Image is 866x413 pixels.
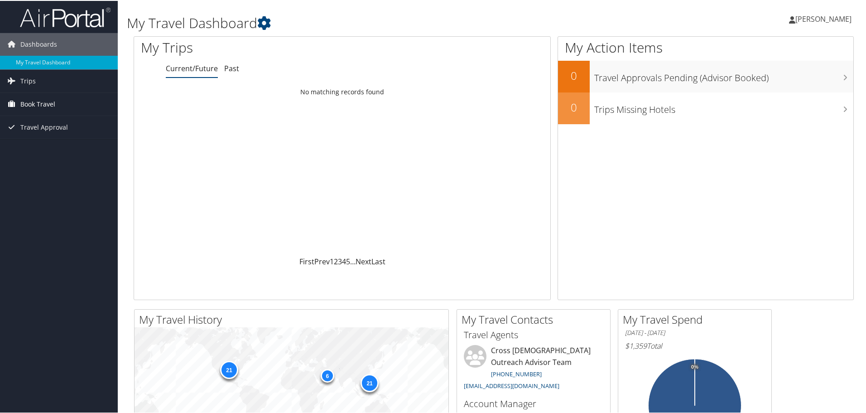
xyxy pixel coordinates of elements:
[623,311,771,326] h2: My Travel Spend
[558,99,590,114] h2: 0
[795,13,852,23] span: [PERSON_NAME]
[20,32,57,55] span: Dashboards
[220,360,238,378] div: 21
[20,115,68,138] span: Travel Approval
[330,256,334,266] a: 1
[20,92,55,115] span: Book Travel
[139,311,448,326] h2: My Travel History
[361,373,379,391] div: 21
[134,83,550,99] td: No matching records found
[459,344,608,393] li: Cross [DEMOGRAPHIC_DATA] Outreach Advisor Team
[594,66,853,83] h3: Travel Approvals Pending (Advisor Booked)
[20,69,36,92] span: Trips
[320,368,334,382] div: 6
[464,381,559,389] a: [EMAIL_ADDRESS][DOMAIN_NAME]
[371,256,385,266] a: Last
[491,369,542,377] a: [PHONE_NUMBER]
[558,67,590,83] h2: 0
[464,328,603,340] h3: Travel Agents
[625,328,765,336] h6: [DATE] - [DATE]
[342,256,346,266] a: 4
[356,256,371,266] a: Next
[558,60,853,92] a: 0Travel Approvals Pending (Advisor Booked)
[299,256,314,266] a: First
[558,92,853,123] a: 0Trips Missing Hotels
[350,256,356,266] span: …
[314,256,330,266] a: Prev
[594,98,853,115] h3: Trips Missing Hotels
[141,37,370,56] h1: My Trips
[558,37,853,56] h1: My Action Items
[625,340,647,350] span: $1,359
[462,311,610,326] h2: My Travel Contacts
[346,256,350,266] a: 5
[625,340,765,350] h6: Total
[338,256,342,266] a: 3
[464,397,603,409] h3: Account Manager
[127,13,616,32] h1: My Travel Dashboard
[334,256,338,266] a: 2
[20,6,111,27] img: airportal-logo.png
[224,63,239,73] a: Past
[691,364,698,369] tspan: 0%
[789,5,861,32] a: [PERSON_NAME]
[166,63,218,73] a: Current/Future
